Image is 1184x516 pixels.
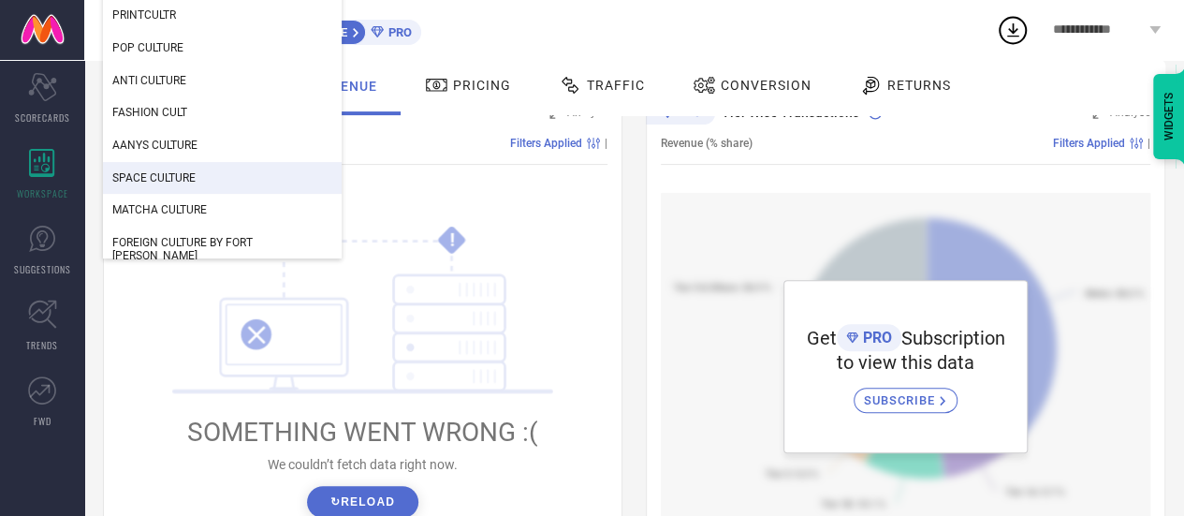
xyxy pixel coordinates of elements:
[112,106,187,119] span: FASHION CULT
[187,417,538,448] span: SOMETHING WENT WRONG :(
[267,15,421,45] a: SUBSCRIBEPRO
[449,229,454,251] tspan: !
[112,171,196,184] span: SPACE CULTURE
[314,79,377,94] span: Revenue
[268,457,458,472] span: We couldn’t fetch data right now.
[1147,137,1150,150] span: |
[112,139,197,152] span: AANYS CULTURE
[112,41,183,54] span: POP CULTURE
[605,137,607,150] span: |
[103,96,342,128] div: FASHION CULT
[103,65,342,96] div: ANTI CULTURE
[721,78,811,93] span: Conversion
[453,78,511,93] span: Pricing
[15,111,70,125] span: SCORECARDS
[14,262,71,276] span: SUGGESTIONS
[112,203,207,216] span: MATCHA CULTURE
[661,137,753,150] span: Revenue (% share)
[384,25,412,39] span: PRO
[837,351,974,374] span: to view this data
[807,327,837,349] span: Get
[26,338,58,352] span: TRENDS
[34,414,51,428] span: FWD
[864,393,940,407] span: SUBSCRIBE
[112,8,176,22] span: PRINTCULTR
[103,162,342,194] div: SPACE CULTURE
[901,327,1005,349] span: Subscription
[112,74,186,87] span: ANTI CULTURE
[103,227,342,272] div: FOREIGN CULTURE BY FORT COLLINS
[858,329,892,346] span: PRO
[510,137,582,150] span: Filters Applied
[587,78,645,93] span: Traffic
[17,186,68,200] span: WORKSPACE
[103,32,342,64] div: POP CULTURE
[887,78,951,93] span: Returns
[996,13,1030,47] div: Open download list
[103,194,342,226] div: MATCHA CULTURE
[854,374,957,413] a: SUBSCRIBE
[1053,137,1125,150] span: Filters Applied
[103,129,342,161] div: AANYS CULTURE
[112,236,332,262] span: FOREIGN CULTURE BY FORT [PERSON_NAME]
